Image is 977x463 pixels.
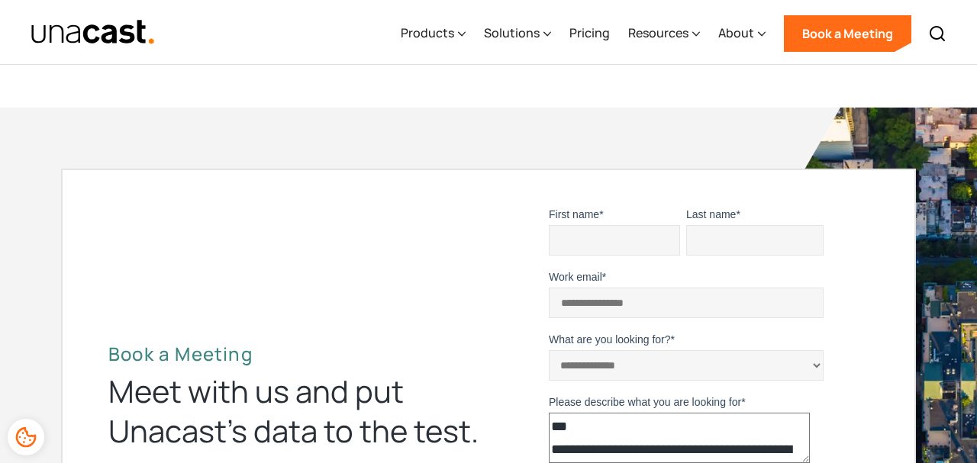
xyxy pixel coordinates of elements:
[31,19,155,46] img: Unacast text logo
[108,371,488,451] div: Meet with us and put Unacast’s data to the test.
[8,419,44,455] div: Cookie Preferences
[549,271,602,283] span: Work email
[628,24,688,42] div: Resources
[569,2,610,65] a: Pricing
[484,2,551,65] div: Solutions
[31,19,155,46] a: home
[718,24,754,42] div: About
[718,2,766,65] div: About
[784,15,911,52] a: Book a Meeting
[549,208,599,220] span: First name
[549,333,671,346] span: What are you looking for?
[484,24,540,42] div: Solutions
[628,2,700,65] div: Resources
[928,24,946,43] img: Search icon
[108,342,488,365] h2: Book a Meeting
[549,396,741,408] span: Please describe what you are looking for
[686,208,736,220] span: Last name
[401,24,454,42] div: Products
[401,2,466,65] div: Products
